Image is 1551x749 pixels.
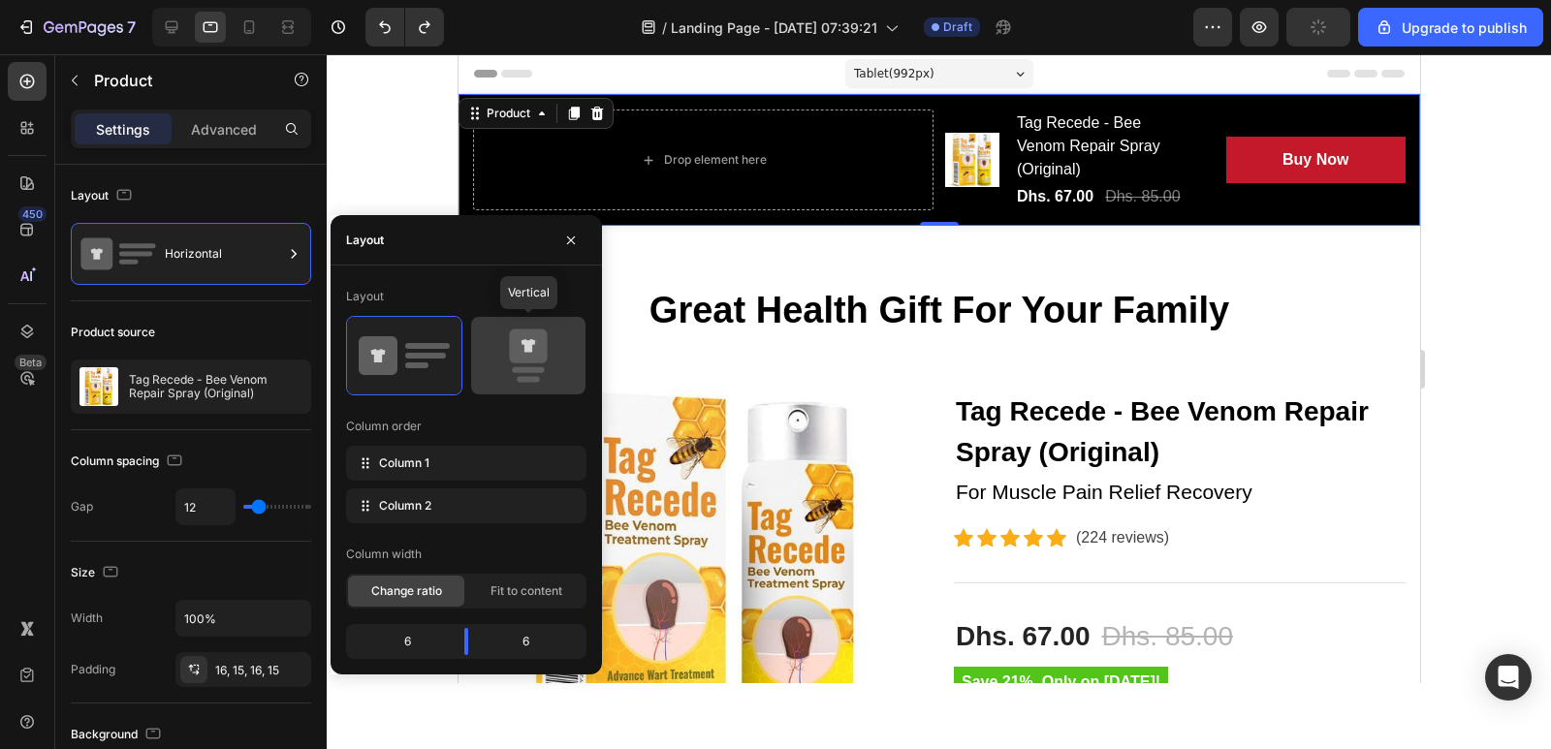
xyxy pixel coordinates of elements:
[768,82,948,129] button: Buy Now
[215,662,306,679] div: 16, 15, 16, 15
[459,54,1420,683] iframe: Design area
[346,232,384,249] div: Layout
[379,454,429,472] span: Column 1
[165,232,283,276] div: Horizontal
[71,449,186,475] div: Column spacing
[71,498,93,515] div: Gap
[617,472,711,495] p: (224 reviews)
[671,17,877,38] span: Landing Page - [DATE] 07:39:21
[96,119,150,140] p: Settings
[71,183,136,209] div: Layout
[943,18,972,36] span: Draft
[350,628,449,655] div: 6
[371,582,442,600] span: Change ratio
[71,722,165,748] div: Background
[15,355,47,370] div: Beta
[824,94,890,117] div: Buy Now
[176,601,310,636] input: Auto
[495,560,634,605] div: Dhs. 67.00
[18,206,47,222] div: 450
[1485,654,1532,701] div: Open Intercom Messenger
[662,17,667,38] span: /
[642,560,776,605] div: Dhs. 85.00
[1375,17,1527,38] div: Upgrade to publish
[127,16,136,39] p: 7
[495,612,710,643] pre: Save 21%. Only on [DATE]!
[556,129,637,156] div: Dhs. 67.00
[556,55,737,129] h2: Tag Recede - Bee Venom Repair Spray (Original)
[491,582,562,600] span: Fit to content
[16,234,945,279] p: Great Health Gift For Your Family
[1358,8,1543,47] button: Upgrade to publish
[129,373,302,400] p: Tag Recede - Bee Venom Repair Spray (Original)
[495,335,947,421] h2: Tag Recede - Bee Venom Repair Spray (Original)
[71,324,155,341] div: Product source
[484,628,583,655] div: 6
[71,560,122,586] div: Size
[191,119,257,140] p: Advanced
[176,489,235,524] input: Auto
[346,546,422,563] div: Column width
[379,497,431,515] span: Column 2
[94,69,259,92] p: Product
[24,50,76,68] div: Product
[346,288,384,305] div: Layout
[8,8,144,47] button: 7
[71,661,115,678] div: Padding
[497,422,945,453] p: For Muscle Pain Relief Recovery
[71,609,103,627] div: Width
[346,418,422,435] div: Column order
[365,8,444,47] div: Undo/Redo
[79,367,118,406] img: product feature img
[645,129,723,156] div: Dhs. 85.00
